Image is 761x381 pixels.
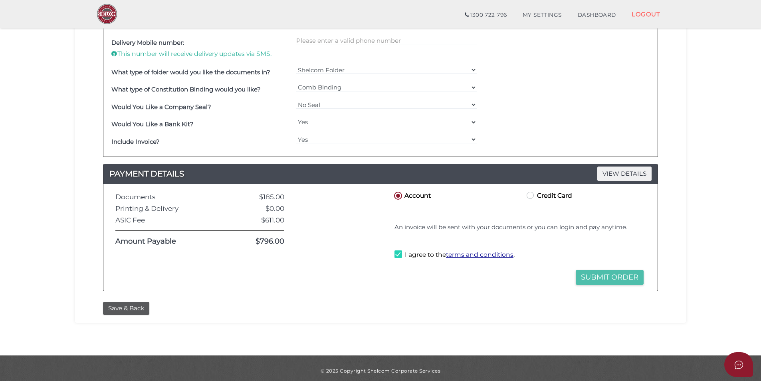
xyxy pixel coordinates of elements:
[111,39,184,46] b: Delivery Mobile number:
[576,270,644,285] button: Submit Order
[103,302,149,315] button: Save & Back
[81,367,680,374] div: © 2025 Copyright Shelcom Corporate Services
[394,224,644,231] h4: An invoice will be sent with your documents or you can login and pay anytime.
[111,120,194,128] b: Would You Like a Bank Kit?
[111,68,270,76] b: What type of folder would you like the documents in?
[226,238,290,246] div: $796.00
[226,216,290,224] div: $611.00
[103,167,658,180] h4: PAYMENT DETAILS
[394,250,515,260] label: I agree to the .
[457,7,515,23] a: 1300 722 796
[103,167,658,180] a: PAYMENT DETAILSVIEW DETAILS
[109,205,226,212] div: Printing & Delivery
[525,190,572,200] label: Credit Card
[111,138,160,145] b: Include Invoice?
[226,205,290,212] div: $0.00
[109,193,226,201] div: Documents
[515,7,570,23] a: MY SETTINGS
[111,50,292,58] p: This number will receive delivery updates via SMS.
[570,7,624,23] a: DASHBOARD
[296,36,477,45] input: Please enter a valid 10-digit phone number
[111,85,261,93] b: What type of Constitution Binding would you like?
[111,103,211,111] b: Would You Like a Company Seal?
[446,251,513,258] a: terms and conditions
[109,216,226,224] div: ASIC Fee
[724,352,753,377] button: Open asap
[597,167,652,181] span: VIEW DETAILS
[109,238,226,246] div: Amount Payable
[624,6,668,22] a: LOGOUT
[392,190,431,200] label: Account
[226,193,290,201] div: $185.00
